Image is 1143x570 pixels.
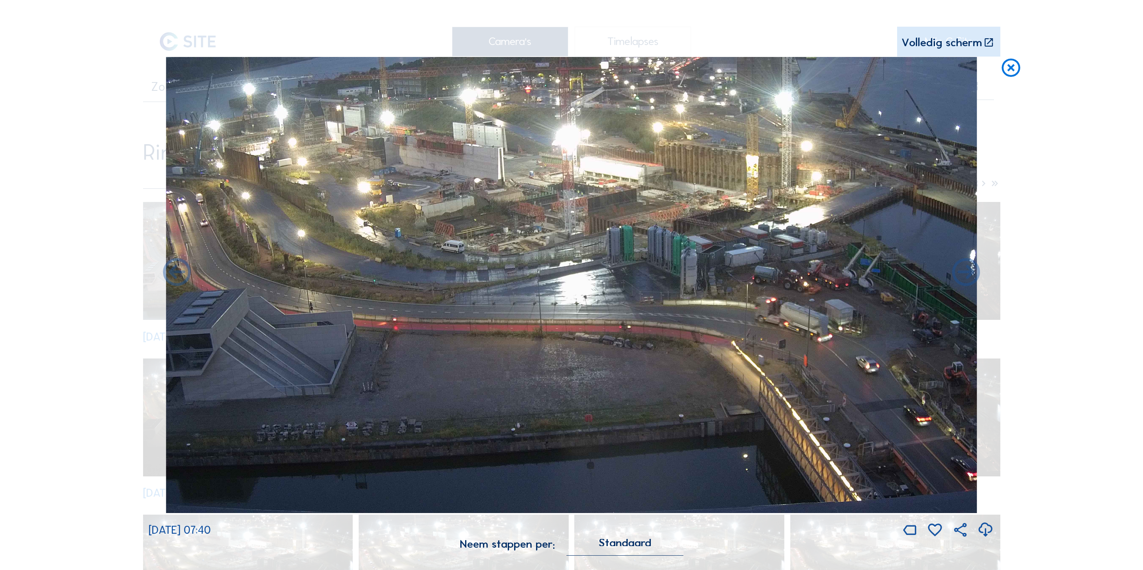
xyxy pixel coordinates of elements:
[166,57,977,513] img: Image
[460,539,555,550] div: Neem stappen per:
[901,37,982,49] div: Volledig scherm
[599,539,651,546] div: Standaard
[567,539,683,555] div: Standaard
[949,257,983,290] i: Back
[160,257,194,290] i: Forward
[149,523,211,537] span: [DATE] 07:40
